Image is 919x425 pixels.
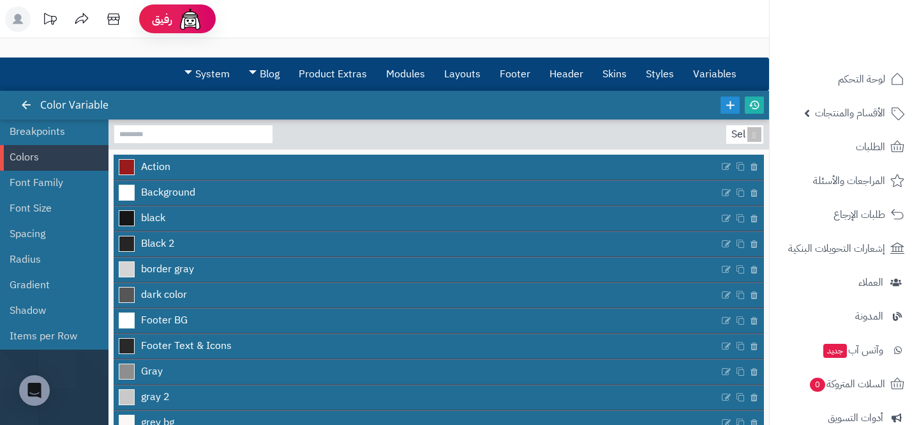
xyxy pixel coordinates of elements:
a: إشعارات التحويلات البنكية [777,233,911,264]
a: Styles [636,58,684,90]
a: Blog [239,58,289,90]
a: المدونة [777,301,911,332]
a: Black 2 [114,232,719,256]
a: تحديثات المنصة [34,6,66,35]
span: جديد [823,344,847,358]
a: المراجعات والأسئلة [777,166,911,196]
a: Breakpoints [10,119,89,144]
img: logo-2.png [832,35,907,61]
a: وآتس آبجديد [777,335,911,366]
a: Gradient [10,272,89,298]
span: وآتس آب [822,341,883,359]
span: 0 [810,378,825,392]
div: Select... [726,125,761,144]
span: gray 2 [141,390,170,405]
span: border gray [141,262,194,277]
span: طلبات الإرجاع [833,206,885,224]
span: لوحة التحكم [838,70,885,88]
span: Background [141,185,195,200]
a: Gray [114,360,719,384]
a: dark color [114,283,719,307]
a: طلبات الإرجاع [777,199,911,230]
span: Footer BG [141,313,188,328]
a: Footer BG [114,309,719,333]
a: الطلبات [777,132,911,162]
span: العملاء [858,274,883,291]
span: black [141,211,165,226]
a: العملاء [777,267,911,298]
a: Radius [10,247,89,272]
a: Modules [377,58,435,90]
span: السلات المتروكة [809,375,885,393]
a: السلات المتروكة0 [777,369,911,399]
div: Open Intercom Messenger [19,375,50,406]
a: Product Extras [289,58,377,90]
span: المراجعات والأسئلة [813,172,885,190]
span: إشعارات التحويلات البنكية [788,240,885,258]
span: Footer Text & Icons [141,339,232,353]
a: Header [540,58,593,90]
a: Layouts [435,58,490,90]
a: gray 2 [114,385,719,410]
a: Action [114,155,719,179]
a: Colors [10,144,89,170]
img: ai-face.png [177,6,203,32]
a: Footer Text & Icons [114,334,719,359]
a: System [175,58,239,90]
a: لوحة التحكم [777,64,911,95]
a: Footer [490,58,540,90]
a: Skins [593,58,636,90]
span: Gray [141,364,163,379]
a: border gray [114,258,719,282]
div: Color Variable [23,91,121,120]
a: Font Size [10,196,89,221]
a: Items per Row [10,323,89,349]
a: Font Family [10,170,89,196]
span: dark color [141,288,187,302]
a: Background [114,181,719,205]
a: Variables [684,58,746,90]
a: Spacing [10,221,89,247]
a: Shadow [10,298,89,323]
span: الأقسام والمنتجات [815,104,885,122]
span: المدونة [855,307,883,325]
span: الطلبات [856,138,885,156]
span: Action [141,160,170,174]
a: black [114,206,719,231]
span: Black 2 [141,236,175,251]
span: رفيق [152,12,172,27]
